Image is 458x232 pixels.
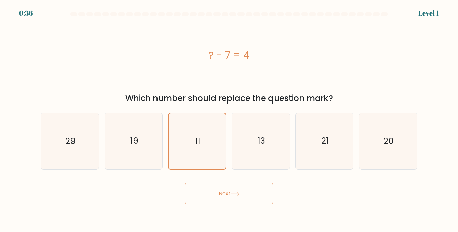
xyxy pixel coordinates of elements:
div: 0:36 [19,8,33,18]
button: Next [185,183,273,204]
text: 20 [383,135,394,147]
div: Which number should replace the question mark? [45,92,413,105]
text: 19 [130,135,138,147]
text: 29 [65,135,76,147]
text: 21 [321,135,329,147]
div: ? - 7 = 4 [41,48,417,63]
div: Level 1 [418,8,439,18]
text: 11 [195,135,200,147]
text: 13 [258,135,265,147]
